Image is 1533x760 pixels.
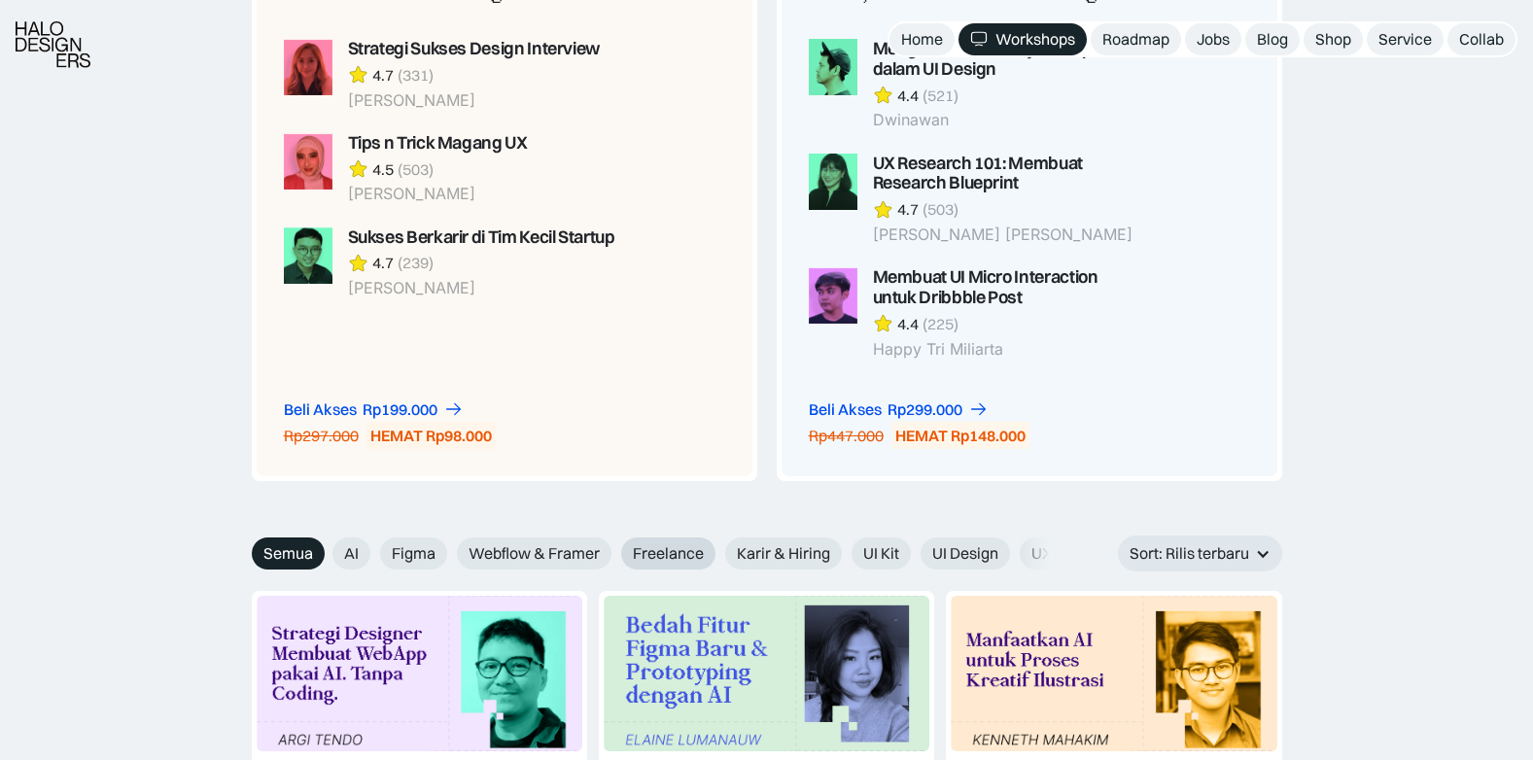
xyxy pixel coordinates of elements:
[1091,23,1181,55] a: Roadmap
[873,267,1143,308] div: Membuat UI Micro Interaction untuk Dribbble Post
[348,133,528,154] div: Tips n Trick Magang UX
[1130,543,1249,564] div: Sort: Rilis terbaru
[284,39,618,110] a: Strategi Sukses Design Interview4.7(331)[PERSON_NAME]
[873,111,1143,129] div: Dwinawan
[284,426,359,446] div: Rp297.000
[1315,29,1351,50] div: Shop
[252,537,1059,570] form: Email Form
[889,23,955,55] a: Home
[1367,23,1444,55] a: Service
[344,543,359,564] span: AI
[398,65,434,86] div: (331)
[370,426,492,446] div: HEMAT Rp98.000
[363,399,437,420] div: Rp199.000
[932,543,998,564] span: UI Design
[1185,23,1241,55] a: Jobs
[809,426,884,446] div: Rp447.000
[348,185,528,203] div: [PERSON_NAME]
[284,399,464,420] a: Beli AksesRp199.000
[372,65,394,86] div: 4.7
[1245,23,1300,55] a: Blog
[348,227,615,248] div: Sukses Berkarir di Tim Kecil Startup
[398,253,434,273] div: (239)
[923,314,958,334] div: (225)
[809,399,989,420] a: Beli AksesRp299.000
[863,543,899,564] span: UI Kit
[737,543,830,564] span: Karir & Hiring
[348,39,600,59] div: Strategi Sukses Design Interview
[284,227,618,298] a: Sukses Berkarir di Tim Kecil Startup4.7(239)[PERSON_NAME]
[809,154,1143,245] a: UX Research 101: Membuat Research Blueprint4.7(503)[PERSON_NAME] [PERSON_NAME]
[348,279,615,297] div: [PERSON_NAME]
[392,543,436,564] span: Figma
[469,543,600,564] span: Webflow & Framer
[1459,29,1504,50] div: Collab
[901,29,943,50] div: Home
[1031,543,1103,564] span: UX Design
[372,159,394,180] div: 4.5
[888,399,962,420] div: Rp299.000
[923,86,958,106] div: (521)
[873,340,1143,359] div: Happy Tri Miliarta
[873,154,1143,194] div: UX Research 101: Membuat Research Blueprint
[1197,29,1230,50] div: Jobs
[1102,29,1169,50] div: Roadmap
[1118,535,1282,571] div: Sort: Rilis terbaru
[348,91,600,110] div: [PERSON_NAME]
[633,543,704,564] span: Freelance
[923,199,958,220] div: (503)
[958,23,1087,55] a: Workshops
[1378,29,1432,50] div: Service
[809,399,882,420] div: Beli Akses
[995,29,1075,50] div: Workshops
[263,543,313,564] span: Semua
[897,314,919,334] div: 4.4
[809,267,1143,359] a: Membuat UI Micro Interaction untuk Dribbble Post4.4(225)Happy Tri Miliarta
[897,199,919,220] div: 4.7
[284,399,357,420] div: Beli Akses
[873,225,1143,244] div: [PERSON_NAME] [PERSON_NAME]
[1447,23,1516,55] a: Collab
[372,253,394,273] div: 4.7
[1304,23,1363,55] a: Shop
[398,159,434,180] div: (503)
[809,39,1143,130] a: Mengolah Referensi jadi Inspirasi dalam UI Design4.4(521)Dwinawan
[284,133,618,204] a: Tips n Trick Magang UX4.5(503)[PERSON_NAME]
[897,86,919,106] div: 4.4
[873,39,1143,80] div: Mengolah Referensi jadi Inspirasi dalam UI Design
[1257,29,1288,50] div: Blog
[895,426,1026,446] div: HEMAT Rp148.000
